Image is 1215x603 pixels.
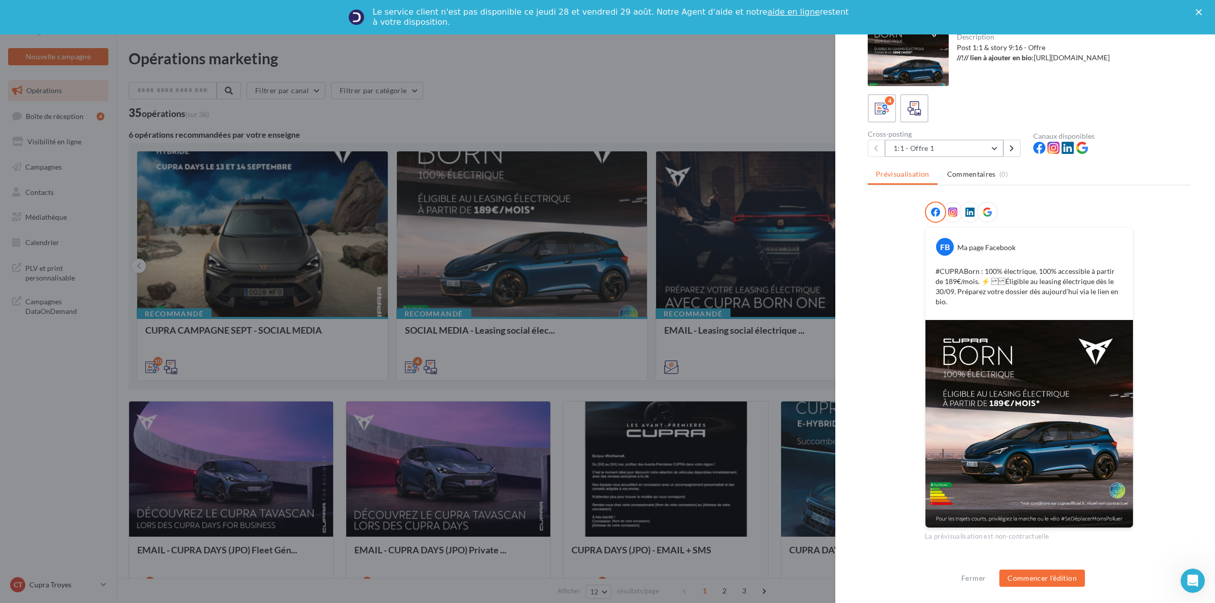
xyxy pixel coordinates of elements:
[936,266,1123,307] p: #CUPRABorn : 100% électrique, 100% accessible à partir de 189€/mois. ⚡️ Éligible au leasing élect...
[957,53,1032,62] strong: //!// lien à ajouter en bio
[936,238,954,256] div: FB
[999,170,1008,178] span: (0)
[957,33,1183,41] div: Description
[957,243,1016,253] div: Ma page Facebook
[957,572,990,584] button: Fermer
[885,96,894,105] div: 4
[885,140,1003,157] button: 1:1 - Offre 1
[957,43,1183,63] div: Post 1:1 & story 9:16 - Offre :
[1034,53,1110,62] a: [URL][DOMAIN_NAME]
[1181,569,1205,593] iframe: Intercom live chat
[868,131,1025,138] div: Cross-posting
[925,528,1133,541] div: La prévisualisation est non-contractuelle
[373,7,850,27] div: Le service client n'est pas disponible ce jeudi 28 et vendredi 29 août. Notre Agent d'aide et not...
[1196,9,1206,15] div: Fermer
[1033,133,1191,140] div: Canaux disponibles
[767,7,820,17] a: aide en ligne
[999,570,1085,587] button: Commencer l'édition
[348,9,364,25] img: Profile image for Service-Client
[947,169,996,179] span: Commentaires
